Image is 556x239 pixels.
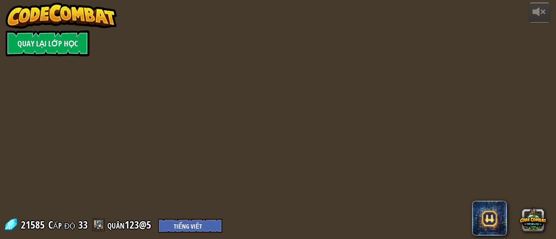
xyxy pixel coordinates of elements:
[48,218,75,232] span: Cấp độ
[6,30,89,56] a: Quay lại Lớp Học
[472,201,507,236] span: CodeCombat AI HackStack
[520,206,546,232] button: CodeCombat Worlds on Roblox
[529,3,550,23] button: Tùy chỉnh âm lượng
[78,218,88,232] span: 33
[6,3,117,29] img: CodeCombat - Learn how to code by playing a game
[107,218,154,232] a: quân123@5
[21,218,47,232] span: 21585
